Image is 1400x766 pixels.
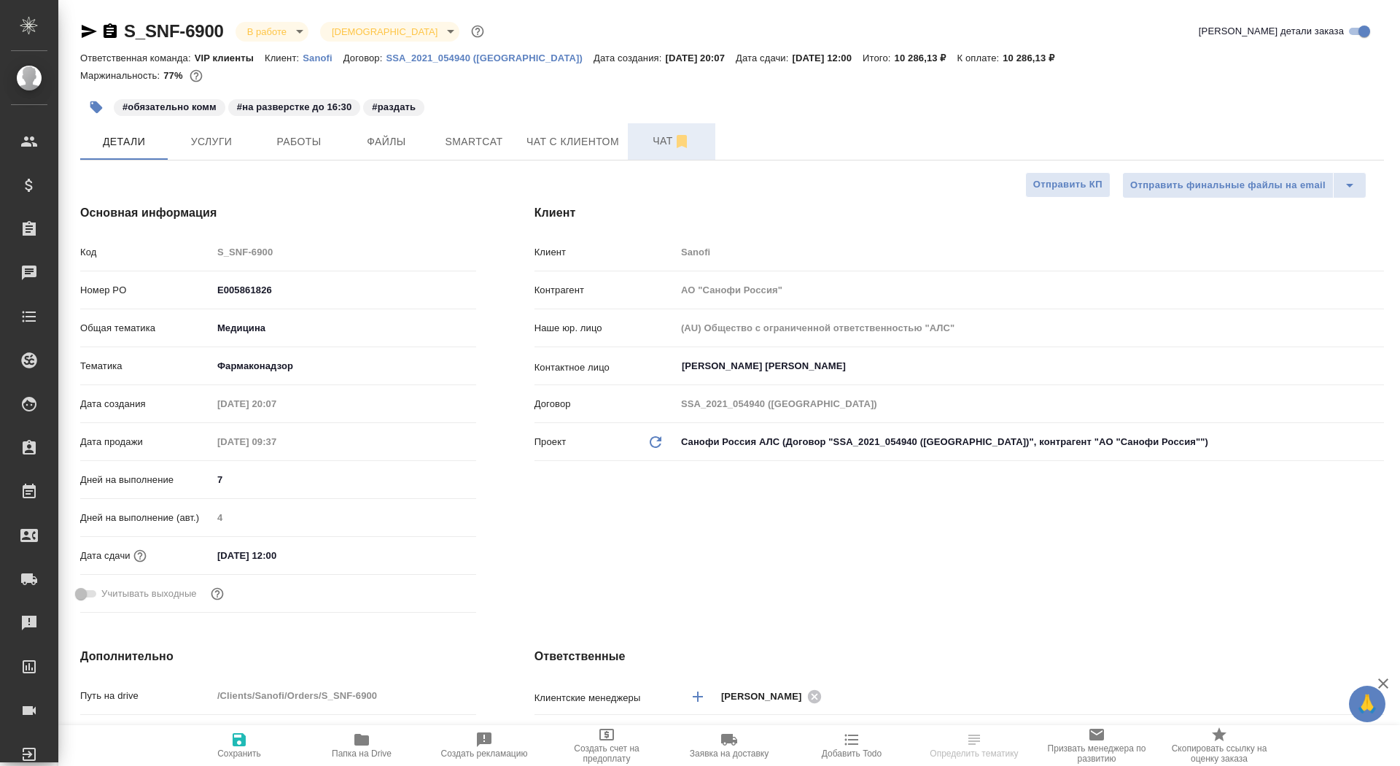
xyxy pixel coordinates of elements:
input: Пустое поле [212,431,340,452]
input: Пустое поле [212,393,340,414]
span: обязательно комм [112,100,227,112]
p: Дата создания: [594,53,665,63]
p: Дней на выполнение [80,473,212,487]
button: Добавить менеджера [680,679,715,714]
span: Отправить КП [1033,177,1102,193]
div: Санофи Россия АЛС (Договор "SSA_2021_054940 ([GEOGRAPHIC_DATA])", контрагент "АО "Санофи Россия"") [676,430,1384,454]
span: на разверстке до 16:30 [227,100,362,112]
p: Номер PO [80,283,212,298]
input: ✎ Введи что-нибудь [212,469,476,490]
span: 🙏 [1355,689,1380,719]
p: Код [80,245,212,260]
button: Open [1376,365,1379,368]
div: В работе [236,22,308,42]
span: Smartcat [439,133,509,151]
div: split button [1122,172,1366,198]
span: Добавить Todo [822,748,882,759]
input: ✎ Введи что-нибудь [212,279,476,301]
span: Создать счет на предоплату [554,743,659,764]
button: Доп статусы указывают на важность/срочность заказа [468,22,487,41]
input: ✎ Введи что-нибудь [212,723,476,744]
button: Скопировать ссылку для ЯМессенджера [80,23,98,40]
a: Sanofi [303,51,343,63]
p: Клиент: [265,53,303,63]
input: Пустое поле [676,241,1384,263]
button: Отправить финальные файлы на email [1122,172,1334,198]
p: Дата сдачи: [736,53,792,63]
p: #на разверстке до 16:30 [237,100,352,115]
p: 10 286,13 ₽ [1003,53,1065,63]
p: [DATE] 20:07 [665,53,736,63]
span: Заявка на доставку [690,748,769,759]
p: VIP клиенты [195,53,265,63]
div: Фармаконадзор [212,354,476,379]
input: Пустое поле [676,279,1384,301]
p: Договор [534,397,676,411]
span: Чат с клиентом [526,133,619,151]
button: Заявка на доставку [668,725,790,766]
p: Дата создания [80,397,212,411]
button: Создать рекламацию [423,725,545,766]
button: Сохранить [178,725,300,766]
p: Маржинальность: [80,70,163,81]
h4: Дополнительно [80,648,476,665]
a: SSA_2021_054940 ([GEOGRAPHIC_DATA]) [386,51,594,63]
input: ✎ Введи что-нибудь [212,545,340,566]
span: [PERSON_NAME] детали заказа [1199,24,1344,39]
p: Тематика [80,359,212,374]
p: Ответственная команда: [80,53,195,63]
input: Пустое поле [676,393,1384,414]
h4: Клиент [534,204,1384,222]
a: S_SNF-6900 [124,21,224,41]
p: Наше юр. лицо [534,321,676,336]
button: [DEMOGRAPHIC_DATA] [327,26,442,38]
button: Добавить Todo [790,725,913,766]
svg: Отписаться [673,133,691,150]
div: [PERSON_NAME] [721,687,826,705]
p: Путь на drive [80,689,212,703]
button: Создать счет на предоплату [545,725,668,766]
button: Выбери, если сб и вс нужно считать рабочими днями для выполнения заказа. [208,584,227,603]
p: Дата продажи [80,435,212,449]
button: Скопировать ссылку на оценку заказа [1158,725,1280,766]
span: Учитывать выходные [101,587,197,601]
span: Чат [637,132,707,150]
span: Скопировать ссылку на оценку заказа [1167,743,1272,764]
button: Скопировать ссылку [101,23,119,40]
p: #раздать [372,100,416,115]
p: Общая тематика [80,321,212,336]
p: Клиентские менеджеры [534,691,676,705]
input: Пустое поле [212,507,476,528]
input: Пустое поле [212,685,476,706]
span: Отправить финальные файлы на email [1130,177,1326,194]
button: Отправить КП [1025,172,1111,198]
h4: Основная информация [80,204,476,222]
p: [DATE] 12:00 [792,53,863,63]
input: Пустое поле [676,317,1384,338]
p: Sanofi [303,53,343,63]
span: Услуги [176,133,246,151]
span: Определить тематику [930,748,1018,759]
p: К оплате: [957,53,1003,63]
button: Папка на Drive [300,725,423,766]
button: Призвать менеджера по развитию [1035,725,1158,766]
span: Создать рекламацию [441,748,528,759]
span: Файлы [351,133,421,151]
button: Определить тематику [913,725,1035,766]
div: В работе [320,22,459,42]
p: 10 286,13 ₽ [895,53,957,63]
button: 1999.97 RUB; [187,66,206,85]
p: Проект [534,435,567,449]
button: 🙏 [1349,686,1385,722]
button: Добавить тэг [80,91,112,123]
p: Дней на выполнение (авт.) [80,511,212,525]
h4: Ответственные [534,648,1384,665]
p: Дата сдачи [80,549,131,563]
span: раздать [362,100,426,112]
p: Клиент [534,245,676,260]
p: #обязательно комм [122,100,217,115]
span: Папка на Drive [332,748,392,759]
span: Призвать менеджера по развитию [1044,743,1149,764]
div: ​ [676,721,1384,746]
span: Детали [89,133,159,151]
